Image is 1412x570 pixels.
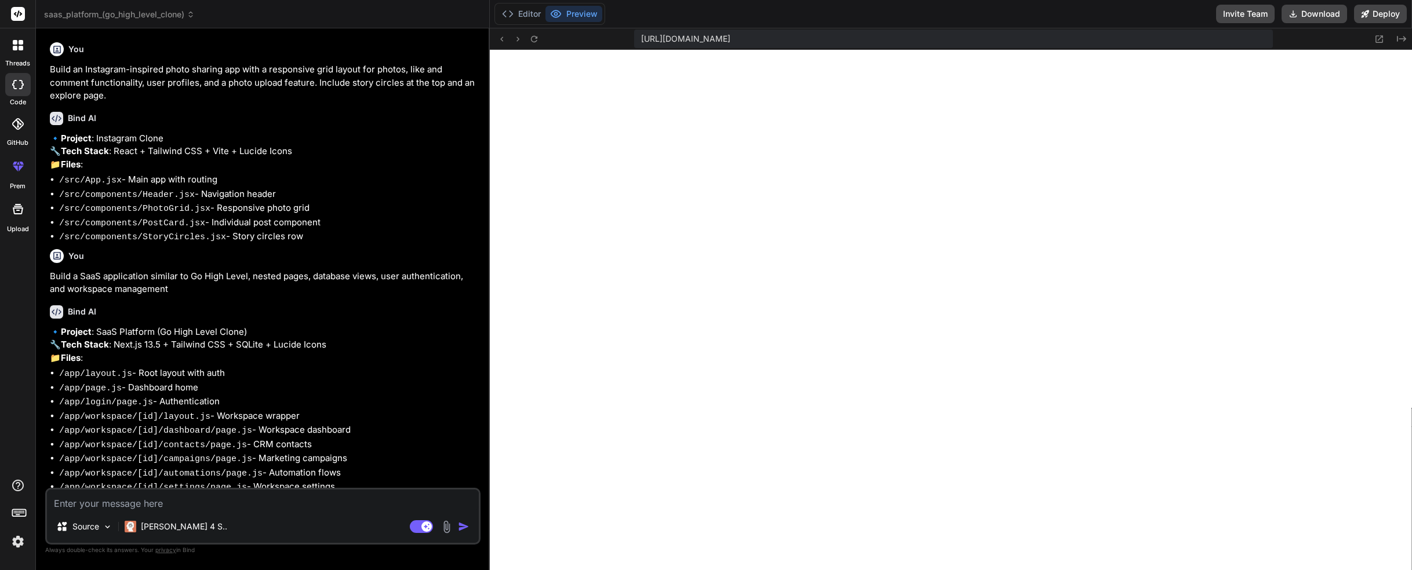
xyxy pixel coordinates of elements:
[68,250,84,262] h6: You
[68,306,96,317] h6: Bind AI
[68,112,96,124] h6: Bind AI
[7,224,29,234] label: Upload
[59,410,478,424] li: - Workspace wrapper
[458,521,470,532] img: icon
[59,440,247,450] code: /app/workspace/[id]/contacts/page.js
[61,326,92,337] strong: Project
[59,230,478,244] li: - Story circles row
[59,480,478,495] li: - Workspace settings
[1282,5,1347,23] button: Download
[59,232,226,242] code: /src/components/StoryCircles.jsx
[10,97,26,107] label: code
[497,6,545,22] button: Editor
[59,438,478,452] li: - CRM contacts
[61,352,81,363] strong: Files
[103,522,112,532] img: Pick Models
[59,397,153,407] code: /app/login/page.js
[59,218,205,228] code: /src/components/PostCard.jsx
[59,216,478,231] li: - Individual post component
[59,367,478,381] li: - Root layout with auth
[68,43,84,55] h6: You
[59,173,478,188] li: - Main app with routing
[59,469,263,478] code: /app/workspace/[id]/automations/page.js
[61,133,92,144] strong: Project
[59,190,195,200] code: /src/components/Header.jsx
[125,521,136,532] img: Claude 4 Sonnet
[50,63,478,103] p: Build an Instagram-inspired photo sharing app with a responsive grid layout for photos, like and ...
[490,50,1412,570] iframe: Preview
[7,138,28,148] label: GitHub
[59,483,247,492] code: /app/workspace/[id]/settings/page.js
[1354,5,1407,23] button: Deploy
[545,6,602,22] button: Preview
[59,369,132,379] code: /app/layout.js
[59,204,210,214] code: /src/components/PhotoGrid.jsx
[1216,5,1275,23] button: Invite Team
[141,521,227,532] p: [PERSON_NAME] 4 S..
[61,159,81,170] strong: Files
[10,181,26,191] label: prem
[50,132,478,171] p: 🔹 : Instagram Clone 🔧 : React + Tailwind CSS + Vite + Lucide Icons 📁 :
[155,546,176,553] span: privacy
[8,532,28,551] img: settings
[59,412,210,422] code: /app/workspace/[id]/layout.js
[440,520,453,534] img: attachment
[59,452,478,466] li: - Marketing campaigns
[5,59,30,68] label: threads
[61,145,109,156] strong: Tech Stack
[44,9,195,20] span: saas_platform_(go_high_level_clone)
[59,426,252,436] code: /app/workspace/[id]/dashboard/page.js
[61,339,109,350] strong: Tech Stack
[59,383,122,393] code: /app/page.js
[59,395,478,410] li: - Authentication
[59,381,478,396] li: - Dashboard home
[50,326,478,365] p: 🔹 : SaaS Platform (Go High Level Clone) 🔧 : Next.js 13.5 + Tailwind CSS + SQLite + Lucide Icons 📁 :
[45,545,481,556] p: Always double-check its answers. Your in Bind
[59,423,478,438] li: - Workspace dashboard
[72,521,99,532] p: Source
[59,454,252,464] code: /app/workspace/[id]/campaigns/page.js
[641,33,730,45] span: [URL][DOMAIN_NAME]
[59,188,478,202] li: - Navigation header
[50,270,478,296] p: Build a SaaS application similar to Go High Level, nested pages, database views, user authenticat...
[59,202,478,216] li: - Responsive photo grid
[59,176,122,185] code: /src/App.jsx
[59,466,478,481] li: - Automation flows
